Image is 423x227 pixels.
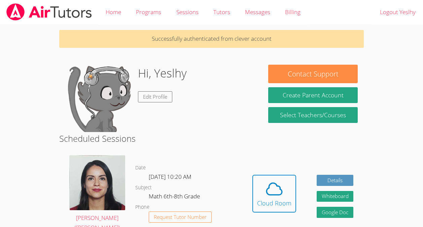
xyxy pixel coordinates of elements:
[65,65,133,132] img: default.png
[69,155,125,210] img: picture.jpeg
[317,175,354,186] a: Details
[154,215,207,220] span: Request Tutor Number
[135,184,152,192] dt: Subject
[135,203,149,212] dt: Phone
[59,30,364,48] p: Successfully authenticated from clever account
[268,107,357,123] a: Select Teachers/Courses
[245,8,270,16] span: Messages
[149,192,201,203] dd: Math 6th-8th Grade
[138,91,172,102] a: Edit Profile
[252,175,296,213] button: Cloud Room
[317,191,354,202] button: Whiteboard
[257,198,291,208] div: Cloud Room
[317,207,354,218] a: Google Doc
[268,87,357,103] button: Create Parent Account
[149,173,191,181] span: [DATE] 10:20 AM
[268,65,357,83] button: Contact Support
[149,212,212,223] button: Request Tutor Number
[59,132,364,145] h2: Scheduled Sessions
[135,164,146,172] dt: Date
[6,3,93,21] img: airtutors_banner-c4298cdbf04f3fff15de1276eac7730deb9818008684d7c2e4769d2f7ddbe033.png
[138,65,187,82] h1: Hi, Yeslhy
